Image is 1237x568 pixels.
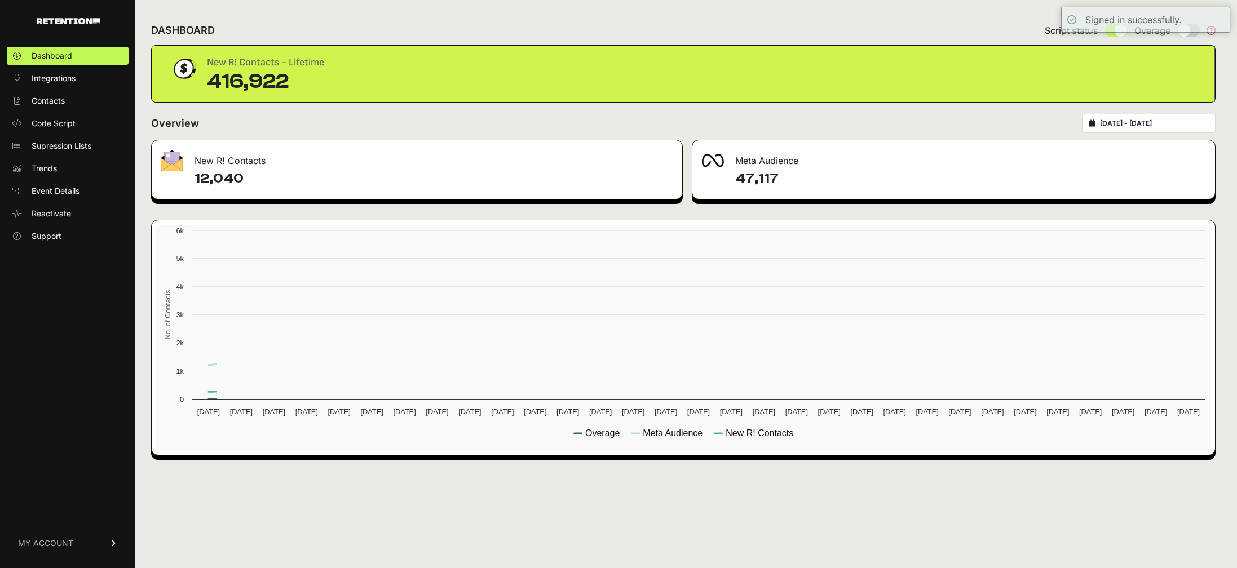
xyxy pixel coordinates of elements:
text: 4k [176,282,184,291]
text: 1k [176,367,184,375]
text: [DATE] [491,407,514,416]
div: New R! Contacts [152,140,682,174]
div: New R! Contacts - Lifetime [207,55,324,70]
text: [DATE] [263,407,285,416]
text: [DATE] [883,407,905,416]
text: [DATE] [393,407,416,416]
text: [DATE] [426,407,448,416]
div: 416,922 [207,70,324,93]
text: [DATE] [556,407,579,416]
span: Code Script [32,118,76,129]
text: [DATE] [1145,407,1167,416]
h2: DASHBOARD [151,23,215,38]
text: [DATE] [916,407,938,416]
text: [DATE] [458,407,481,416]
text: [DATE] [295,407,318,416]
text: 0 [180,395,184,403]
text: New R! Contacts [726,428,793,438]
span: Dashboard [32,50,72,61]
img: Retention.com [37,18,100,24]
text: [DATE] [1177,407,1200,416]
text: [DATE] [687,407,710,416]
text: [DATE] [1112,407,1134,416]
span: Integrations [32,73,76,84]
text: [DATE] [948,407,971,416]
h2: Overview [151,116,199,131]
a: Support [7,227,129,245]
text: Meta Audience [643,428,703,438]
span: Contacts [32,95,65,106]
img: fa-envelope-19ae18322b30453b285274b1b8af3d052b27d846a4fbe8435d1a52b978f639a2.png [161,150,183,171]
text: [DATE] [197,407,220,416]
h4: 47,117 [735,170,1206,188]
text: 5k [176,254,184,263]
div: Signed in successfully. [1085,13,1182,26]
a: Reactivate [7,205,129,223]
h4: 12,040 [195,170,673,188]
text: [DATE] [1079,407,1102,416]
text: [DATE] [360,407,383,416]
text: [DATE] [524,407,546,416]
a: MY ACCOUNT [7,526,129,560]
img: dollar-coin-05c43ed7efb7bc0c12610022525b4bbbb207c7efeef5aecc26f025e68dcafac9.png [170,55,198,83]
text: [DATE] [328,407,351,416]
text: 2k [176,339,184,347]
text: [DATE] [622,407,644,416]
text: [DATE] [655,407,677,416]
text: No. of Contacts [164,290,172,339]
span: Script status [1045,24,1098,37]
a: Supression Lists [7,137,129,155]
text: [DATE] [753,407,775,416]
img: fa-meta-2f981b61bb99beabf952f7030308934f19ce035c18b003e963880cc3fabeebb7.png [701,154,724,167]
div: Meta Audience [692,140,1215,174]
a: Event Details [7,182,129,200]
text: 6k [176,227,184,235]
span: Reactivate [32,208,71,219]
span: Supression Lists [32,140,91,152]
a: Dashboard [7,47,129,65]
text: [DATE] [589,407,612,416]
a: Contacts [7,92,129,110]
span: Event Details [32,185,79,197]
span: Trends [32,163,57,174]
text: [DATE] [851,407,873,416]
a: Integrations [7,69,129,87]
text: 3k [176,310,184,319]
text: [DATE] [230,407,253,416]
span: MY ACCOUNT [18,538,73,549]
text: Overage [585,428,620,438]
a: Trends [7,159,129,177]
text: [DATE] [818,407,841,416]
text: [DATE] [981,407,1004,416]
text: [DATE] [785,407,808,416]
span: Support [32,230,61,242]
text: [DATE] [1014,407,1036,416]
text: [DATE] [1046,407,1069,416]
text: [DATE] [720,407,743,416]
a: Code Script [7,114,129,132]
